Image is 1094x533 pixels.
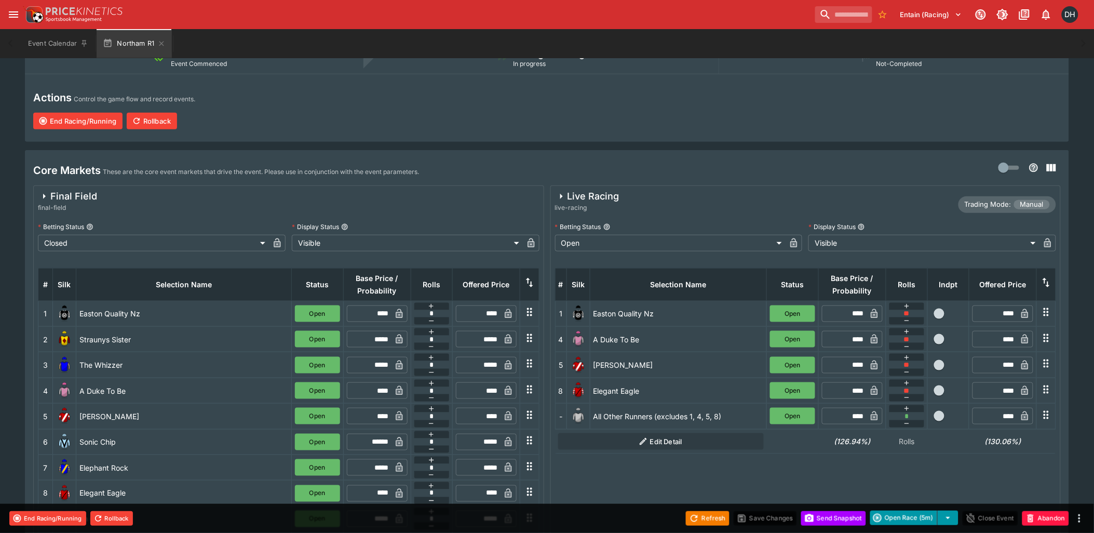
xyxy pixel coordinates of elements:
[770,331,815,348] button: Open
[555,268,566,301] th: #
[555,235,786,251] div: Open
[46,17,102,22] img: Sportsbook Management
[555,203,619,213] span: live-racing
[590,378,767,403] td: Elegant Eagle
[295,305,340,322] button: Open
[295,408,340,424] button: Open
[76,327,292,352] td: Straunys Sister
[38,481,53,506] td: 8
[74,94,195,104] p: Control the game flow and record events.
[1062,6,1078,23] div: David Howard
[973,436,1034,447] h6: (130.06%)
[97,29,172,58] button: Northam R1
[808,222,856,231] p: Display Status
[555,352,566,378] td: 5
[411,268,452,301] th: Rolls
[858,223,865,231] button: Display Status
[56,305,73,322] img: runner 1
[46,7,123,15] img: PriceKinetics
[590,404,767,429] td: All Other Runners (excludes 1, 4, 5, 8)
[76,455,292,481] td: Elephant Rock
[38,301,53,326] td: 1
[993,5,1012,24] button: Toggle light/dark mode
[555,301,566,326] td: 1
[33,164,101,177] h4: Core Markets
[76,301,292,326] td: Easton Quality Nz
[33,113,123,129] button: End Racing/Running
[808,235,1039,251] div: Visible
[38,455,53,481] td: 7
[1037,5,1056,24] button: Notifications
[1015,5,1034,24] button: Documentation
[770,408,815,424] button: Open
[889,436,925,447] p: Rolls
[590,268,767,301] th: Selection Name
[76,429,292,455] td: Sonic Chip
[555,327,566,352] td: 4
[770,305,815,322] button: Open
[770,357,815,374] button: Open
[22,29,94,58] button: Event Calendar
[295,357,340,374] button: Open
[171,60,227,68] span: Event Commenced
[558,433,764,450] button: Edit Detail
[894,6,968,23] button: Select Tenant
[38,404,53,429] td: 5
[928,268,969,301] th: Independent
[555,222,601,231] p: Betting Status
[38,190,97,203] div: Final Field
[801,511,866,526] button: Send Snapshot
[570,357,587,374] img: runner 5
[870,511,938,525] button: Open Race (5m)
[570,331,587,348] img: runner 4
[38,378,53,403] td: 4
[819,268,886,301] th: Base Price / Probability
[33,91,72,104] h4: Actions
[56,459,73,476] img: runner 7
[23,4,44,25] img: PriceKinetics Logo
[38,203,97,213] span: final-field
[590,352,767,378] td: [PERSON_NAME]
[555,190,619,203] div: Live Racing
[9,511,86,526] button: End Racing/Running
[292,235,523,251] div: Visible
[38,429,53,455] td: 6
[590,327,767,352] td: A Duke To Be
[38,352,53,378] td: 3
[295,485,340,502] button: Open
[603,223,611,231] button: Betting Status
[295,434,340,450] button: Open
[295,382,340,399] button: Open
[38,268,53,301] th: #
[513,60,546,68] span: In progress
[56,382,73,399] img: runner 4
[295,459,340,476] button: Open
[76,481,292,506] td: Elegant Eagle
[76,378,292,403] td: A Duke To Be
[886,268,928,301] th: Rolls
[38,222,84,231] p: Betting Status
[343,268,411,301] th: Base Price / Probability
[876,60,922,68] span: Not-Completed
[103,167,419,177] p: These are the core event markets that drive the event. Please use in conjunction with the event p...
[570,305,587,322] img: runner 1
[127,113,177,129] button: Rollback
[971,5,990,24] button: Connected to PK
[822,436,883,447] h6: (126.94%)
[4,5,23,24] button: open drawer
[815,6,872,23] input: search
[295,331,340,348] button: Open
[590,301,767,326] td: Easton Quality Nz
[555,404,566,429] td: -
[566,268,590,301] th: Silk
[1059,3,1082,26] button: David Howard
[570,382,587,399] img: runner 8
[38,327,53,352] td: 2
[76,404,292,429] td: [PERSON_NAME]
[56,357,73,374] img: runner 3
[555,378,566,403] td: 8
[56,485,73,502] img: runner 8
[686,511,730,526] button: Refresh
[1073,512,1086,525] button: more
[56,408,73,424] img: runner 5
